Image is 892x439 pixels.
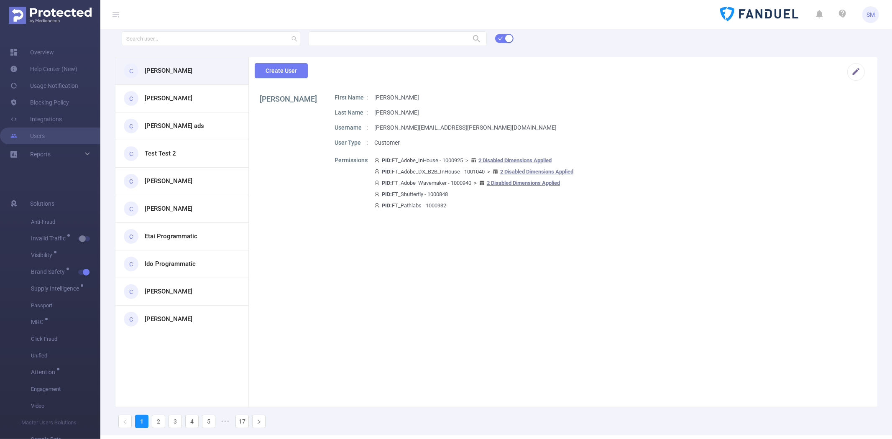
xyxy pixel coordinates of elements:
a: Help Center (New) [10,61,77,77]
h3: [PERSON_NAME] [145,176,192,186]
p: Permissions [335,156,368,165]
span: ••• [219,415,232,428]
span: Solutions [30,195,54,212]
a: Usage Notification [10,77,78,94]
span: C [129,256,133,273]
b: PID: [382,191,392,197]
span: FT_Pathlabs - 1000932 [374,202,446,209]
span: C [129,63,133,79]
p: User Type [335,138,368,147]
i: icon: check [498,36,503,41]
a: 2 [152,415,165,428]
span: Click Fraud [31,331,100,347]
span: C [129,311,133,328]
b: PID: [382,168,392,175]
span: C [129,201,133,217]
p: [PERSON_NAME] [374,93,419,102]
li: 17 [235,415,249,428]
li: 3 [169,415,182,428]
span: Visibility [31,252,55,258]
a: Overview [10,44,54,61]
span: C [129,118,133,135]
p: [PERSON_NAME][EMAIL_ADDRESS][PERSON_NAME][DOMAIN_NAME] [374,123,557,132]
i: icon: user [374,169,382,174]
h3: [PERSON_NAME] [145,204,192,214]
li: Next 5 Pages [219,415,232,428]
a: 17 [236,415,248,428]
b: PID: [382,157,392,163]
span: Attention [31,369,58,375]
span: Passport [31,297,100,314]
span: C [129,228,133,245]
u: 2 Disabled Dimensions Applied [487,180,560,186]
a: Users [10,128,45,144]
button: Create User [255,63,308,78]
span: C [129,173,133,190]
p: Customer [374,138,400,147]
span: Reports [30,151,51,158]
h3: [PERSON_NAME] [145,314,192,324]
i: icon: user [374,158,382,163]
span: FT_Adobe_DX_B2B_InHouse - 1001040 [374,168,573,175]
li: Next Page [252,415,266,428]
span: FT_Adobe_Wavemaker - 1000940 [374,180,560,186]
b: PID: [382,202,392,209]
a: 1 [135,415,148,428]
input: Search user... [122,31,300,46]
a: 3 [169,415,181,428]
a: Reports [30,146,51,163]
a: 5 [202,415,215,428]
li: 4 [185,415,199,428]
span: > [485,168,493,175]
b: PID: [382,180,392,186]
i: icon: left [123,419,128,424]
i: icon: user [374,203,382,208]
img: Protected Media [9,7,92,24]
span: Invalid Traffic [31,235,69,241]
a: 4 [186,415,198,428]
h3: [PERSON_NAME] [145,287,192,296]
span: C [129,283,133,300]
p: Username [335,123,368,132]
span: Video [31,398,100,414]
a: Blocking Policy [10,94,69,111]
span: FT_Shutterfly - 1000848 [374,191,448,197]
span: Supply Intelligence [31,286,82,291]
p: [PERSON_NAME] [374,108,419,117]
h3: [PERSON_NAME] [145,66,192,76]
i: icon: user [374,191,382,197]
u: 2 Disabled Dimensions Applied [500,168,573,175]
a: Integrations [10,111,62,128]
span: Engagement [31,381,100,398]
i: icon: user [374,180,382,186]
h3: Test Test 2 [145,149,176,158]
li: Previous Page [118,415,132,428]
span: Unified [31,347,100,364]
span: SM [866,6,875,23]
h1: [PERSON_NAME] [260,93,317,105]
h3: Etai Programmatic [145,232,197,241]
span: > [463,157,471,163]
span: C [129,145,133,162]
p: Last Name [335,108,368,117]
p: First Name [335,93,368,102]
h3: [PERSON_NAME] [145,94,192,103]
span: C [129,90,133,107]
span: > [471,180,479,186]
i: icon: right [256,419,261,424]
i: icon: search [291,36,297,42]
span: Brand Safety [31,269,68,275]
span: Anti-Fraud [31,214,100,230]
h3: Ido Programmatic [145,259,196,269]
span: MRC [31,319,46,325]
u: 2 Disabled Dimensions Applied [478,157,552,163]
span: FT_Adobe_InHouse - 1000925 [374,157,552,163]
h3: [PERSON_NAME] ads [145,121,204,131]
